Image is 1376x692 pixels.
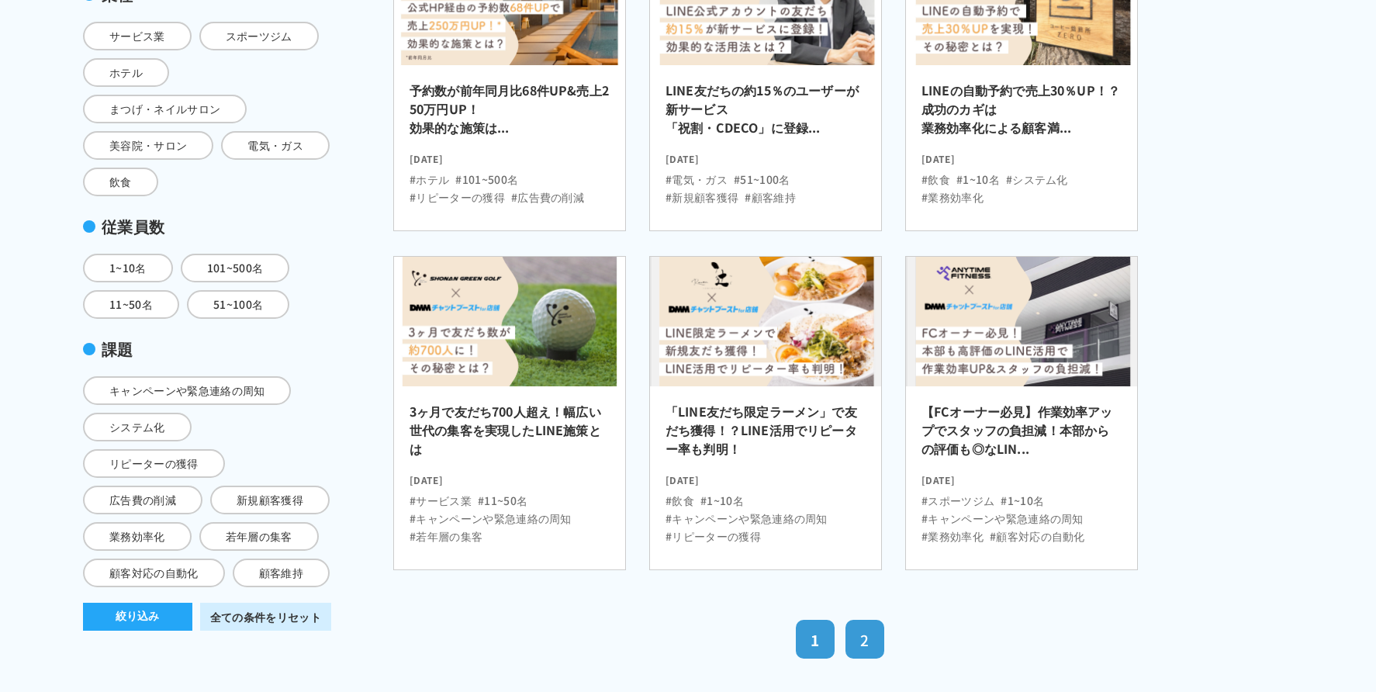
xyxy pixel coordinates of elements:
[666,189,738,206] li: #新規顧客獲得
[83,449,225,478] span: リピーターの獲得
[649,256,882,571] a: 「LINE友だち限定ラーメン」で友だち獲得！？LINE活用でリピーター率も判明！ [DATE] #飲食#1~10名#キャンペーンや緊急連絡の周知#リピーターの獲得
[83,413,192,441] span: システム化
[666,528,761,545] li: #リピーターの獲得
[666,493,694,509] li: #飲食
[410,493,472,509] li: #サービス業
[221,131,330,160] span: 電気・ガス
[666,402,866,467] h2: 「LINE友だち限定ラーメン」で友だち獲得！？LINE活用でリピーター率も判明！
[233,559,330,587] span: 顧客維持
[811,629,819,650] span: 1
[666,467,866,486] time: [DATE]
[455,171,518,188] li: #101~500名
[905,256,1138,571] a: 【FCオーナー必見】作業効率アップでスタッフの負担減！本部からの評価も◎なLIN... [DATE] #スポーツジム#1~10名#キャンペーンや緊急連絡の周知#業務効率化#顧客対応の自動化
[745,189,796,206] li: #顧客維持
[83,168,158,196] span: 飲食
[83,290,179,319] span: 11~50名
[921,528,984,545] li: #業務効率化
[511,189,584,206] li: #広告費の削減
[410,528,482,545] li: #若年層の集客
[83,337,331,361] div: 課題
[187,290,289,319] span: 51~100名
[83,559,225,587] span: 顧客対応の自動化
[83,376,291,405] span: キャンペーンや緊急連絡の周知
[83,58,169,87] span: ホテル
[921,402,1122,467] h2: 【FCオーナー必見】作業効率アップでスタッフの負担減！本部からの評価も◎なLIN...
[860,629,869,650] span: 2
[410,402,610,467] h2: 3ヶ月で友だち700人超え！幅広い世代の集客を実現したLINE施策とは
[410,81,610,146] h2: 予約数が前年同月比68件UP&売上250万円UP！ 効果的な施策は...
[921,171,950,188] li: #飲食
[921,189,984,206] li: #業務効率化
[666,81,866,146] h2: LINE友だちの約15％のユーザーが新サービス 「祝割・CDECO」に登録...
[199,22,319,50] span: スポーツジム
[83,522,192,551] span: 業務効率化
[921,81,1122,146] h2: LINEの自動予約で売上30％UP！？成功のカギは 業務効率化による顧客満...
[393,256,626,571] a: 3ヶ月で友だち700人超え！幅広い世代の集客を実現したLINE施策とは [DATE] #サービス業#11~50名#キャンペーンや緊急連絡の周知#若年層の集客
[921,510,1084,527] li: #キャンペーンや緊急連絡の周知
[83,486,202,514] span: 広告費の削減
[83,215,331,238] div: 従業員数
[200,603,331,631] a: 全ての条件をリセット
[666,146,866,165] time: [DATE]
[921,146,1122,165] time: [DATE]
[921,493,994,509] li: #スポーツジム
[83,131,213,160] span: 美容院・サロン
[734,171,790,188] li: #51~100名
[210,486,330,514] span: 新規顧客獲得
[666,510,828,527] li: #キャンペーンや緊急連絡の周知
[199,522,319,551] span: 若年層の集客
[83,95,247,123] span: まつげ・ネイルサロン
[83,254,173,282] span: 1~10名
[83,22,192,50] span: サービス業
[410,171,449,188] li: #ホテル
[478,493,527,509] li: #11~50名
[410,189,505,206] li: #リピーターの獲得
[700,493,744,509] li: #1~10名
[410,467,610,486] time: [DATE]
[956,171,1000,188] li: #1~10名
[921,467,1122,486] time: [DATE]
[1006,171,1068,188] li: #システム化
[1001,493,1044,509] li: #1~10名
[410,510,572,527] li: #キャンペーンや緊急連絡の周知
[990,528,1085,545] li: #顧客対応の自動化
[181,254,290,282] span: 101~500名
[845,620,884,659] a: 2
[666,171,728,188] li: #電気・ガス
[83,603,192,631] button: 絞り込み
[410,146,610,165] time: [DATE]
